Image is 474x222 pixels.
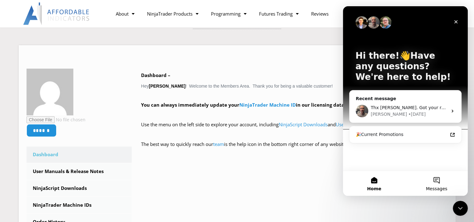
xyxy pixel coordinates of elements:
button: Messages [62,165,125,190]
div: 🎉Current Promotions [13,125,105,132]
div: Close [107,10,119,21]
p: The best way to quickly reach our is the help icon in the bottom right corner of any website page! [141,140,448,157]
a: Dashboard [27,147,132,163]
span: Messages [83,180,105,185]
a: Reviews [305,7,335,21]
strong: You can always immediately update your in our licensing database. [141,102,356,108]
a: Programming [205,7,253,21]
a: NinjaTrader Machine IDs [27,197,132,213]
nav: Menu [110,7,367,21]
a: NinjaScript Downloads [279,121,328,128]
iframe: Intercom live chat [453,201,468,216]
img: LogoAI | Affordable Indicators – NinjaTrader [23,2,90,25]
a: User Manuals [336,121,365,128]
a: About [110,7,141,21]
div: • [DATE] [65,105,83,111]
a: team [213,141,224,147]
iframe: Intercom live chat [343,6,468,196]
span: Thx [PERSON_NAME]. Got your reply. Look forward to the updated buttons. Sent from Yahoo Mail for ... [28,99,262,104]
img: a3b36482cb7eea2f472baa3785d63979c49ea34987238129f53dbac764c6f695 [27,69,73,115]
a: User Manuals & Release Notes [27,163,132,180]
a: 0 [359,5,387,23]
div: Hey ! Welcome to the Members Area. Thank you for being a valuable customer! [141,71,448,157]
a: 🎉Current Promotions [9,123,116,134]
strong: [PERSON_NAME] [149,84,185,89]
a: Futures Trading [253,7,305,21]
p: Use the menu on the left side to explore your account, including and . [141,120,448,138]
span: Home [24,180,38,185]
a: NinjaTrader Machine ID [239,102,296,108]
a: NinjaScript Downloads [27,180,132,196]
div: [PERSON_NAME] [28,105,64,111]
a: NinjaTrader Products [141,7,205,21]
b: Dashboard – [141,72,170,78]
